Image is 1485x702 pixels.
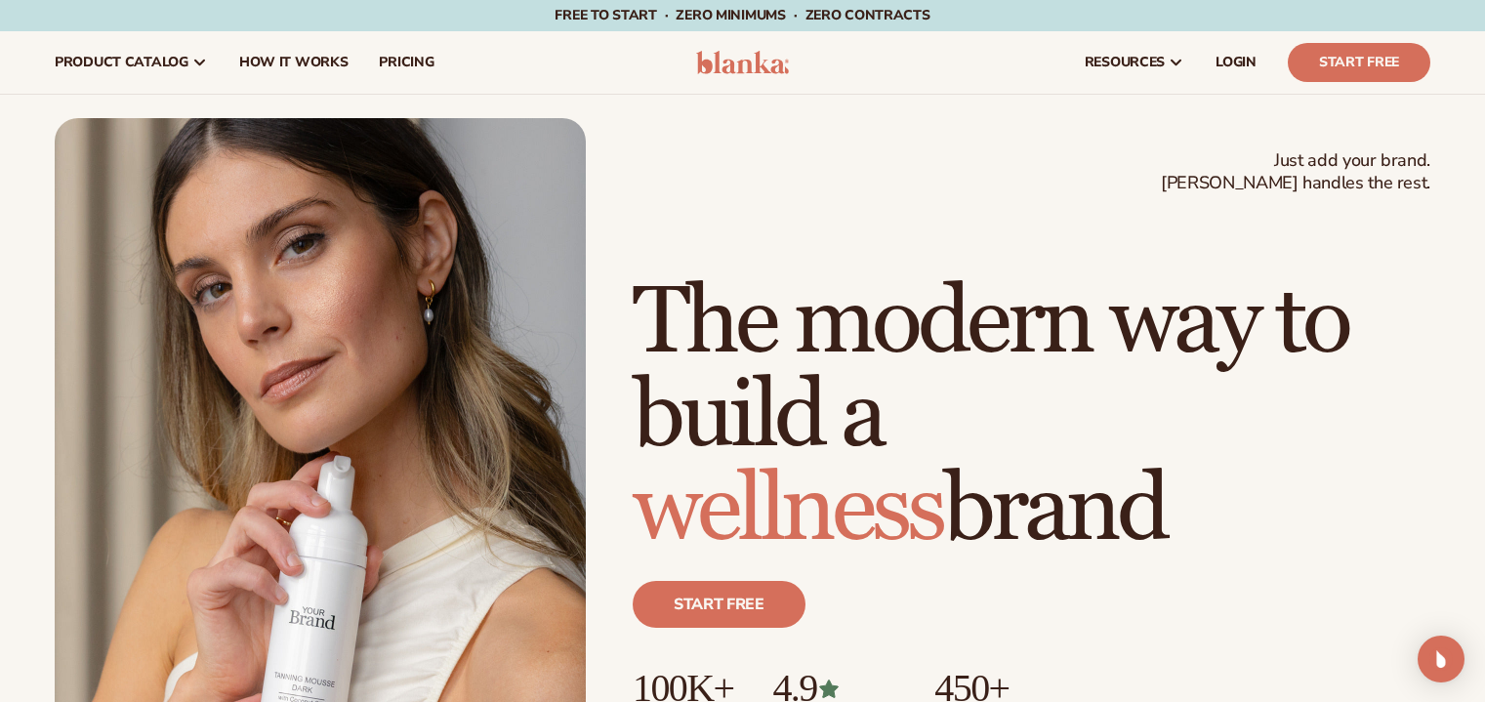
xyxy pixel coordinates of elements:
[633,276,1430,557] h1: The modern way to build a brand
[239,55,349,70] span: How It Works
[1216,55,1257,70] span: LOGIN
[379,55,433,70] span: pricing
[1288,43,1430,82] a: Start Free
[696,51,789,74] img: logo
[39,31,224,94] a: product catalog
[1418,636,1464,682] div: Open Intercom Messenger
[633,581,805,628] a: Start free
[555,6,929,24] span: Free to start · ZERO minimums · ZERO contracts
[363,31,449,94] a: pricing
[1161,149,1430,195] span: Just add your brand. [PERSON_NAME] handles the rest.
[633,453,943,567] span: wellness
[55,55,188,70] span: product catalog
[224,31,364,94] a: How It Works
[1085,55,1165,70] span: resources
[1200,31,1272,94] a: LOGIN
[1069,31,1200,94] a: resources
